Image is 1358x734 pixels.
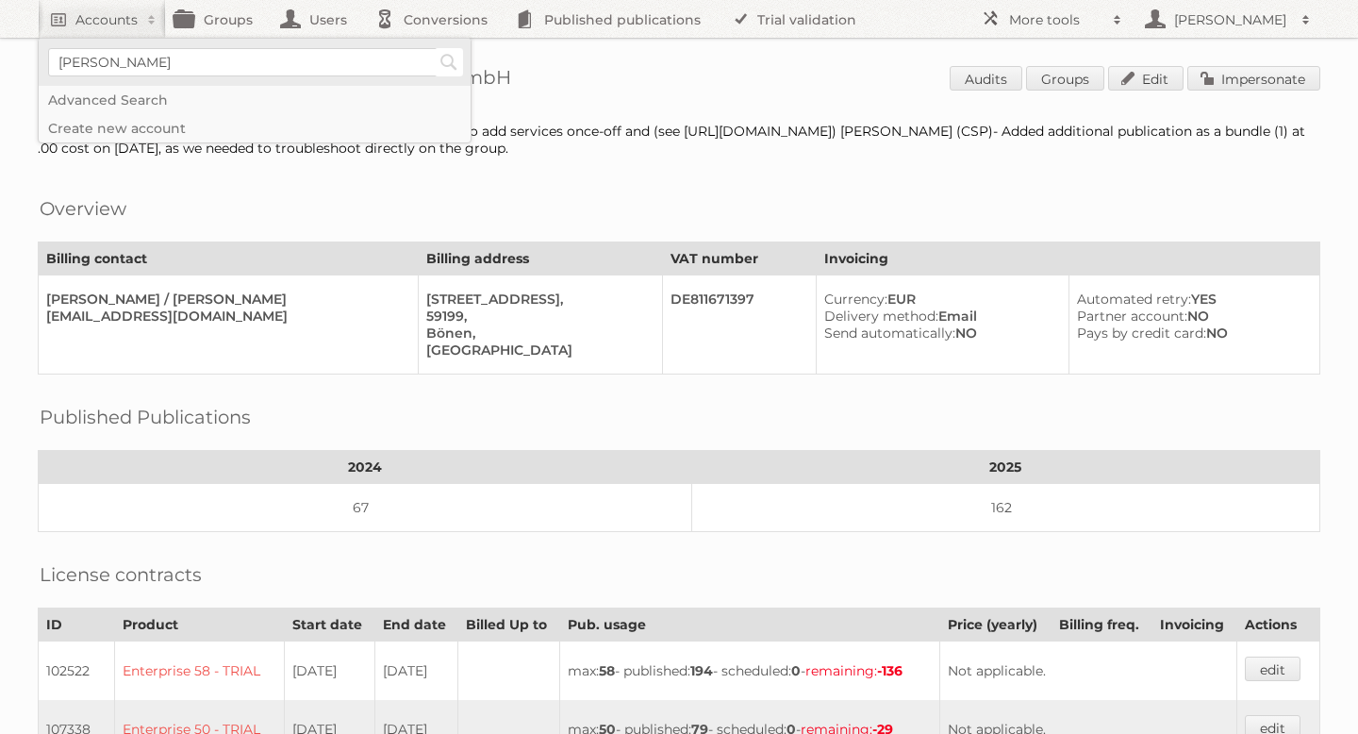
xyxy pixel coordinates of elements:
[691,484,1319,532] td: 162
[38,123,1320,157] div: [Contract 109340] - auto-billing disabled to reflect discounts and to add services once-off and (...
[426,325,646,342] div: Bönen,
[791,662,801,679] strong: 0
[950,66,1022,91] a: Audits
[39,86,471,114] a: Advanced Search
[457,609,559,642] th: Billed Up to
[560,642,940,701] td: max: - published: - scheduled: -
[1169,10,1292,29] h2: [PERSON_NAME]
[1009,10,1103,29] h2: More tools
[824,325,955,342] span: Send automatically:
[40,194,126,223] h2: Overview
[40,560,202,589] h2: License contracts
[1077,308,1187,325] span: Partner account:
[419,242,662,275] th: Billing address
[877,662,903,679] strong: -136
[374,642,457,701] td: [DATE]
[690,662,713,679] strong: 194
[114,609,284,642] th: Product
[1152,609,1236,642] th: Invoicing
[560,609,940,642] th: Pub. usage
[426,342,646,359] div: [GEOGRAPHIC_DATA]
[1077,308,1304,325] div: NO
[39,114,471,142] a: Create new account
[1108,66,1184,91] a: Edit
[691,451,1319,484] th: 2025
[1077,325,1206,342] span: Pays by credit card:
[1236,609,1319,642] th: Actions
[662,242,817,275] th: VAT number
[38,66,1320,94] h1: Account 87355: KiK Textilien und Non-Food GmbH
[1077,291,1191,308] span: Automated retry:
[39,451,692,484] th: 2024
[662,275,817,375] td: DE811671397
[284,609,374,642] th: Start date
[824,291,887,308] span: Currency:
[435,48,463,76] input: Search
[284,642,374,701] td: [DATE]
[599,662,615,679] strong: 58
[46,291,403,308] div: [PERSON_NAME] / [PERSON_NAME]
[1187,66,1320,91] a: Impersonate
[39,484,692,532] td: 67
[824,325,1053,342] div: NO
[1051,609,1151,642] th: Billing freq.
[39,609,115,642] th: ID
[1077,325,1304,342] div: NO
[426,308,646,325] div: 59199,
[1245,657,1300,681] a: edit
[1026,66,1104,91] a: Groups
[824,308,938,325] span: Delivery method:
[39,642,115,701] td: 102522
[40,403,251,431] h2: Published Publications
[46,308,403,325] div: [EMAIL_ADDRESS][DOMAIN_NAME]
[374,609,457,642] th: End date
[39,242,419,275] th: Billing contact
[824,308,1053,325] div: Email
[114,642,284,701] td: Enterprise 58 - TRIAL
[817,242,1320,275] th: Invoicing
[805,662,903,679] span: remaining:
[940,642,1236,701] td: Not applicable.
[824,291,1053,308] div: EUR
[1077,291,1304,308] div: YES
[940,609,1052,642] th: Price (yearly)
[426,291,646,308] div: [STREET_ADDRESS],
[75,10,138,29] h2: Accounts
